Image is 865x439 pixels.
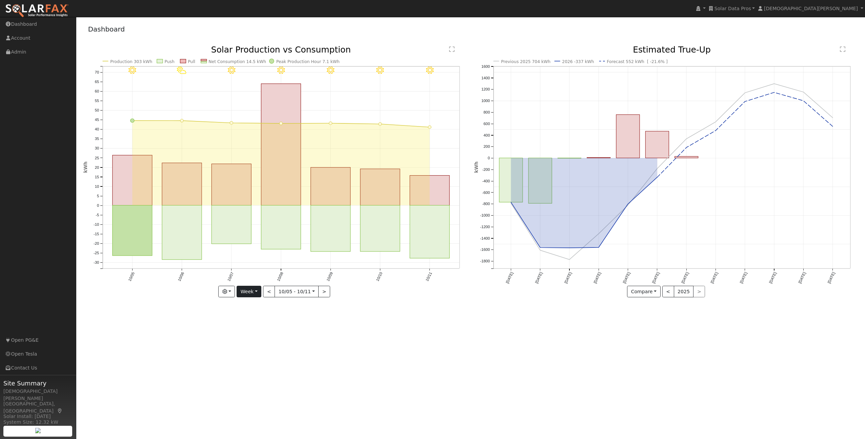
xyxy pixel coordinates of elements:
text: 60 [95,89,99,93]
text: [DATE] [827,272,836,284]
img: retrieve [35,428,41,433]
rect: onclick="" [310,205,350,252]
rect: onclick="" [212,164,251,205]
span: [DEMOGRAPHIC_DATA][PERSON_NAME] [764,6,858,11]
text: [DATE] [798,272,806,284]
button: 2025 [674,286,694,297]
i: 10/09 - Clear [327,66,334,74]
text: Net Consumption 14.5 kWh [208,59,266,64]
text: 10/07 [226,272,234,282]
rect: onclick="" [212,205,251,244]
text: -400 [482,179,490,183]
text: -1200 [480,225,490,229]
i: 10/05 - Clear [128,66,136,74]
circle: onclick="" [773,82,776,85]
circle: onclick="" [379,122,382,125]
circle: onclick="" [180,119,183,122]
span: Site Summary [3,379,73,388]
text: -15 [94,232,99,236]
text: [DATE] [564,272,572,284]
circle: onclick="" [831,116,834,119]
text: 50 [95,108,99,113]
rect: onclick="" [616,115,640,158]
text: 35 [95,137,99,141]
div: Solar Install: [DATE] [3,413,73,420]
rect: onclick="" [261,205,301,250]
text: -200 [482,167,490,172]
circle: onclick="" [714,129,717,132]
text: [DATE] [681,272,689,284]
text: 2026 -337 kWh [562,59,594,64]
text: [DATE] [593,272,602,284]
text: 10/05 [127,272,135,282]
text: [DATE] [739,272,748,284]
text: 10/08 [276,272,284,282]
text: [DATE] [622,272,631,284]
img: SolarFax [5,4,69,18]
text: -800 [482,202,490,206]
text: -600 [482,191,490,195]
div: [DEMOGRAPHIC_DATA][PERSON_NAME] [3,388,73,402]
button: Week [237,286,261,297]
circle: onclick="" [656,167,659,170]
i: 10/11 - Clear [426,66,433,74]
text: -1400 [480,236,490,240]
text: 800 [484,110,490,114]
button: < [263,286,275,297]
rect: onclick="" [360,205,400,252]
text: 10/10 [375,272,383,282]
circle: onclick="" [428,126,431,129]
circle: onclick="" [743,100,746,103]
text: kWh [474,162,479,173]
div: System Size: 12.32 kW [3,419,73,426]
text: Peak Production Hour 7.1 kWh [276,59,340,64]
text: -1600 [480,248,490,252]
circle: onclick="" [685,137,688,140]
text: 10 [95,184,99,188]
circle: onclick="" [539,249,542,252]
circle: onclick="" [230,121,233,124]
circle: onclick="" [714,120,717,123]
circle: onclick="" [626,204,629,207]
circle: onclick="" [130,119,134,122]
button: < [662,286,674,297]
text: Push [164,59,174,64]
rect: onclick="" [646,131,669,158]
rect: onclick="" [112,155,152,205]
rect: onclick="" [310,167,350,205]
text: 200 [484,145,490,149]
text: [DATE] [651,272,660,284]
text: 10/11 [425,272,432,282]
circle: onclick="" [597,232,600,235]
text: 25 [95,156,99,160]
text:  [840,46,845,53]
text: -1800 [480,259,490,263]
div: [GEOGRAPHIC_DATA], [GEOGRAPHIC_DATA] [3,400,73,415]
i: 10/07 - Clear [227,66,235,74]
text: 0 [97,203,99,207]
text: -10 [94,222,99,226]
text: kWh [83,162,88,173]
text: Previous 2025 704 kWh [501,59,550,64]
text: 0 [488,156,490,160]
circle: onclick="" [539,246,542,249]
text: [DATE] [710,272,719,284]
text: -5 [96,213,99,217]
text: 1400 [481,76,490,80]
circle: onclick="" [773,91,776,94]
rect: onclick="" [162,163,202,205]
text: 70 [95,70,99,74]
text: Estimated True-Up [633,45,711,55]
rect: onclick="" [410,176,449,205]
text: 15 [95,175,99,179]
text: 1200 [481,87,490,92]
rect: onclick="" [410,205,449,258]
circle: onclick="" [279,122,282,125]
circle: onclick="" [509,202,512,205]
i: 10/10 - Clear [376,66,384,74]
text: Pull [188,59,195,64]
circle: onclick="" [802,99,805,102]
text: Production 303 kWh [110,59,152,64]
